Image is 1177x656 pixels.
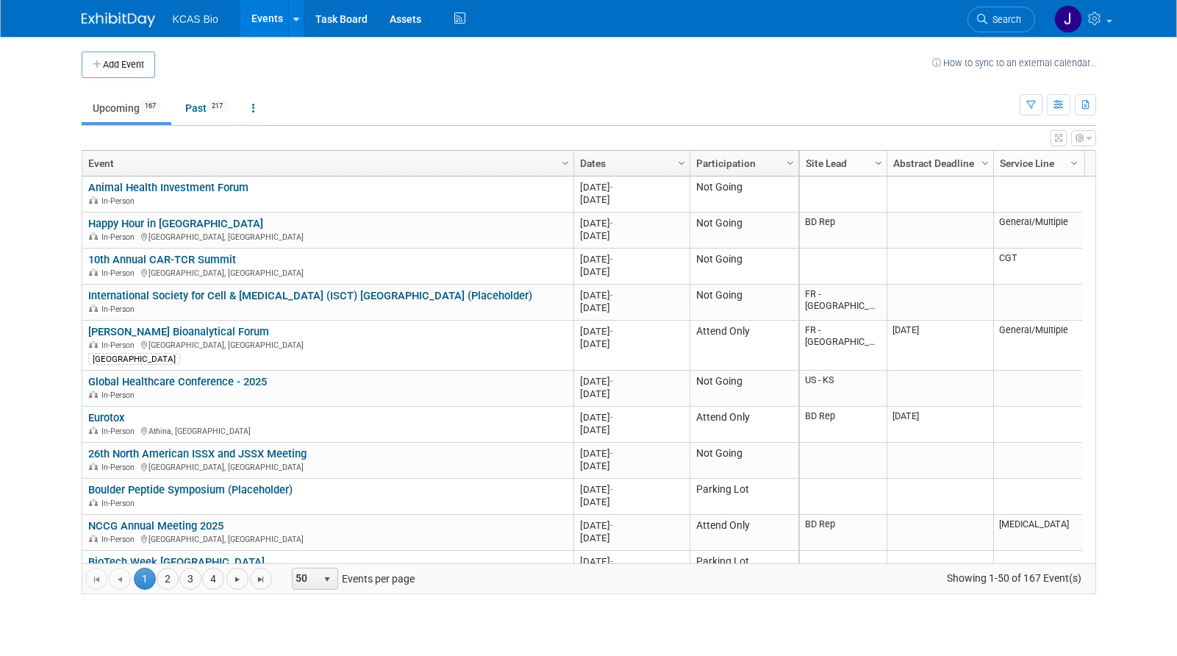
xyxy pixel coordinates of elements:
img: ExhibitDay [82,13,155,27]
span: 217 [207,101,227,112]
div: Athina, [GEOGRAPHIC_DATA] [88,424,567,437]
span: In-Person [101,463,139,472]
span: Column Settings [784,157,796,169]
td: [MEDICAL_DATA] [993,515,1082,551]
td: Attend Only [690,407,798,443]
img: In-Person Event [89,499,98,506]
td: Attend Only [690,321,798,371]
a: 2 [157,568,179,590]
div: [DATE] [580,302,683,314]
div: [DATE] [580,325,683,338]
td: Not Going [690,443,798,479]
span: In-Person [101,391,139,400]
td: Not Going [690,249,798,285]
a: Dates [580,151,680,176]
img: In-Person Event [89,391,98,398]
span: Showing 1-50 of 167 Event(s) [933,568,1095,588]
span: In-Person [101,427,139,436]
span: Go to the previous page [114,574,126,585]
span: KCAS Bio [173,13,218,25]
a: Past217 [174,94,238,122]
span: - [610,376,613,387]
span: - [610,412,613,423]
a: Go to the previous page [109,568,131,590]
div: [DATE] [580,388,683,400]
span: In-Person [101,535,139,544]
span: In-Person [101,304,139,314]
a: International Society for Cell & [MEDICAL_DATA] (ISCT) [GEOGRAPHIC_DATA] (Placeholder) [88,289,532,302]
a: Service Line [1000,151,1073,176]
td: BD Rep [800,407,887,443]
div: [GEOGRAPHIC_DATA], [GEOGRAPHIC_DATA] [88,266,567,279]
span: - [610,290,613,301]
img: In-Person Event [89,304,98,312]
img: In-Person Event [89,535,98,542]
span: - [610,448,613,459]
a: Column Settings [557,151,573,173]
td: Not Going [690,285,798,321]
span: 167 [140,101,160,112]
td: General/Multiple [993,213,1082,249]
img: In-Person Event [89,341,98,348]
span: - [610,556,613,567]
td: US - KS [800,371,887,407]
td: Parking Lot [690,551,798,587]
a: Happy Hour in [GEOGRAPHIC_DATA] [88,217,263,230]
span: 1 [134,568,156,590]
span: Go to the next page [232,574,243,585]
a: Site Lead [806,151,877,176]
td: Not Going [690,371,798,407]
div: [GEOGRAPHIC_DATA] [88,353,180,365]
a: Boulder Peptide Symposium (Placeholder) [88,483,293,496]
div: [DATE] [580,460,683,472]
div: [DATE] [580,265,683,278]
span: Events per page [273,568,429,590]
a: Column Settings [782,151,798,173]
span: In-Person [101,341,139,350]
span: Go to the last page [255,574,267,585]
td: Not Going [690,213,798,249]
span: - [610,218,613,229]
div: [DATE] [580,375,683,388]
div: [DATE] [580,229,683,242]
span: In-Person [101,232,139,242]
span: Column Settings [873,157,884,169]
div: [DATE] [580,447,683,460]
span: Go to the first page [90,574,102,585]
a: BioTech Week [GEOGRAPHIC_DATA] [88,555,265,568]
span: select [321,574,333,585]
span: Column Settings [559,157,571,169]
img: In-Person Event [89,427,98,434]
span: - [610,182,613,193]
span: - [610,484,613,495]
div: [GEOGRAPHIC_DATA], [GEOGRAPHIC_DATA] [88,460,567,473]
td: BD Rep [800,213,887,249]
span: - [610,254,613,265]
a: Animal Health Investment Forum [88,181,248,194]
div: [DATE] [580,181,683,193]
span: Column Settings [676,157,687,169]
img: In-Person Event [89,232,98,240]
a: Column Settings [1066,151,1082,173]
a: Column Settings [673,151,690,173]
div: [GEOGRAPHIC_DATA], [GEOGRAPHIC_DATA] [88,338,567,351]
span: 50 [293,568,318,589]
img: In-Person Event [89,196,98,204]
a: Abstract Deadline [893,151,984,176]
div: [DATE] [580,253,683,265]
td: CGT [993,249,1082,285]
div: [DATE] [580,519,683,532]
a: 26th North American ISSX and JSSX Meeting [88,447,307,460]
a: Go to the last page [250,568,272,590]
a: [PERSON_NAME] Bioanalytical Forum [88,325,269,338]
img: In-Person Event [89,268,98,276]
td: General/Multiple [993,321,1082,371]
span: In-Person [101,196,139,206]
span: Search [987,14,1021,25]
div: [DATE] [580,289,683,302]
a: 10th Annual CAR-TCR Summit [88,253,236,266]
button: Add Event [82,51,155,78]
span: Column Settings [979,157,991,169]
td: Not Going [690,177,798,213]
td: FR - [GEOGRAPHIC_DATA] [800,285,887,321]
